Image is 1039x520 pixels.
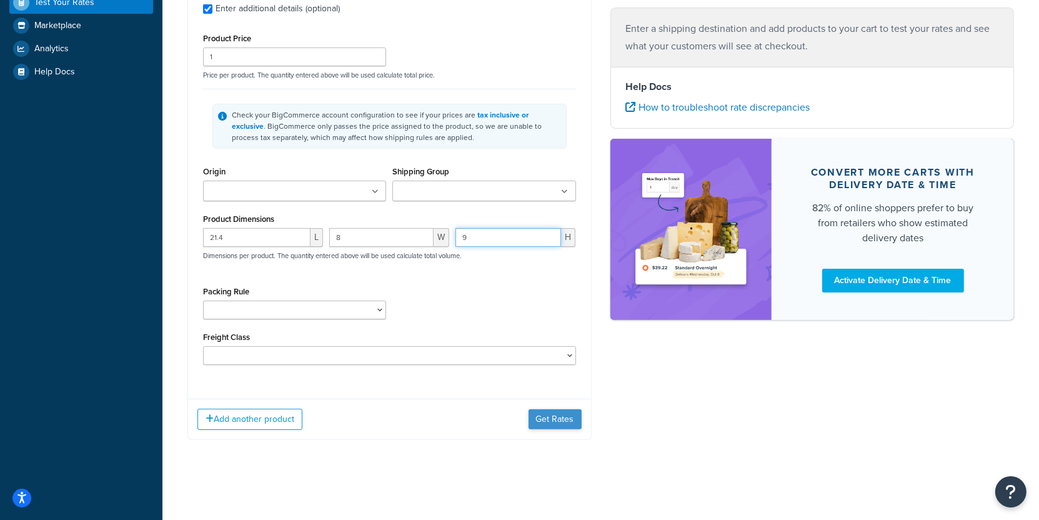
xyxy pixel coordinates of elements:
h4: Help Docs [626,79,999,94]
label: Shipping Group [392,167,449,176]
img: feature-image-ddt-36eae7f7280da8017bfb280eaccd9c446f90b1fe08728e4019434db127062ab4.png [629,157,753,301]
label: Packing Rule [203,287,249,296]
p: Enter a shipping destination and add products to your cart to test your rates and see what your c... [626,20,999,55]
p: Price per product. The quantity entered above will be used calculate total price. [200,71,579,79]
label: Origin [203,167,226,176]
span: Help Docs [34,67,75,77]
button: Open Resource Center [995,476,1027,507]
a: How to troubleshoot rate discrepancies [626,100,810,114]
span: Analytics [34,44,69,54]
label: Freight Class [203,332,250,342]
button: Get Rates [529,409,582,429]
button: Add another product [197,409,302,430]
a: Analytics [9,37,153,60]
a: tax inclusive or exclusive [232,109,529,132]
span: Marketplace [34,21,81,31]
span: L [311,228,323,247]
span: W [434,228,449,247]
a: Activate Delivery Date & Time [822,269,964,292]
span: H [561,228,575,247]
div: 82% of online shoppers prefer to buy from retailers who show estimated delivery dates [802,201,984,246]
p: Dimensions per product. The quantity entered above will be used calculate total volume. [200,251,462,260]
div: Check your BigCommerce account configuration to see if your prices are . BigCommerce only passes ... [232,109,561,143]
div: Convert more carts with delivery date & time [802,166,984,191]
a: Marketplace [9,14,153,37]
label: Product Dimensions [203,214,274,224]
a: Help Docs [9,61,153,83]
label: Product Price [203,34,251,43]
input: Enter additional details (optional) [203,4,212,14]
